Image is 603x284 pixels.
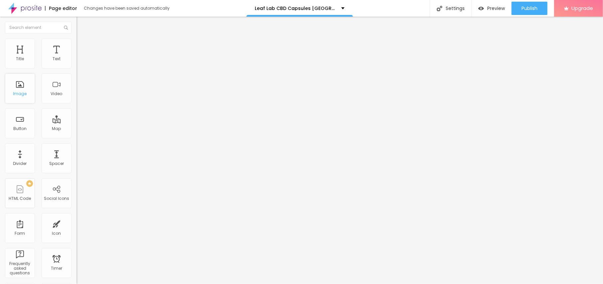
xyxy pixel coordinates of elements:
div: Changes have been saved automatically [84,6,170,10]
img: Icone [437,6,442,11]
span: Publish [522,6,537,11]
div: Button [13,126,27,131]
div: Video [51,91,63,96]
div: Social Icons [44,196,69,201]
span: Preview [487,6,505,11]
div: Icon [52,231,61,236]
div: Frequently asked questions [7,261,33,276]
button: Preview [472,2,512,15]
p: Leaf Lab CBD Capsules [GEOGRAPHIC_DATA] & [GEOGRAPHIC_DATA] [255,6,336,11]
div: Page editor [45,6,77,11]
div: Text [53,57,61,61]
img: view-1.svg [478,6,484,11]
div: HTML Code [9,196,31,201]
iframe: Editor [76,17,603,284]
div: Title [16,57,24,61]
div: Form [15,231,25,236]
div: Image [13,91,27,96]
div: Timer [51,266,62,271]
img: Icone [64,26,68,30]
input: Search element [5,22,72,34]
span: Upgrade [571,5,593,11]
div: Spacer [49,161,64,166]
div: Map [52,126,61,131]
button: Publish [512,2,547,15]
div: Divider [13,161,27,166]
